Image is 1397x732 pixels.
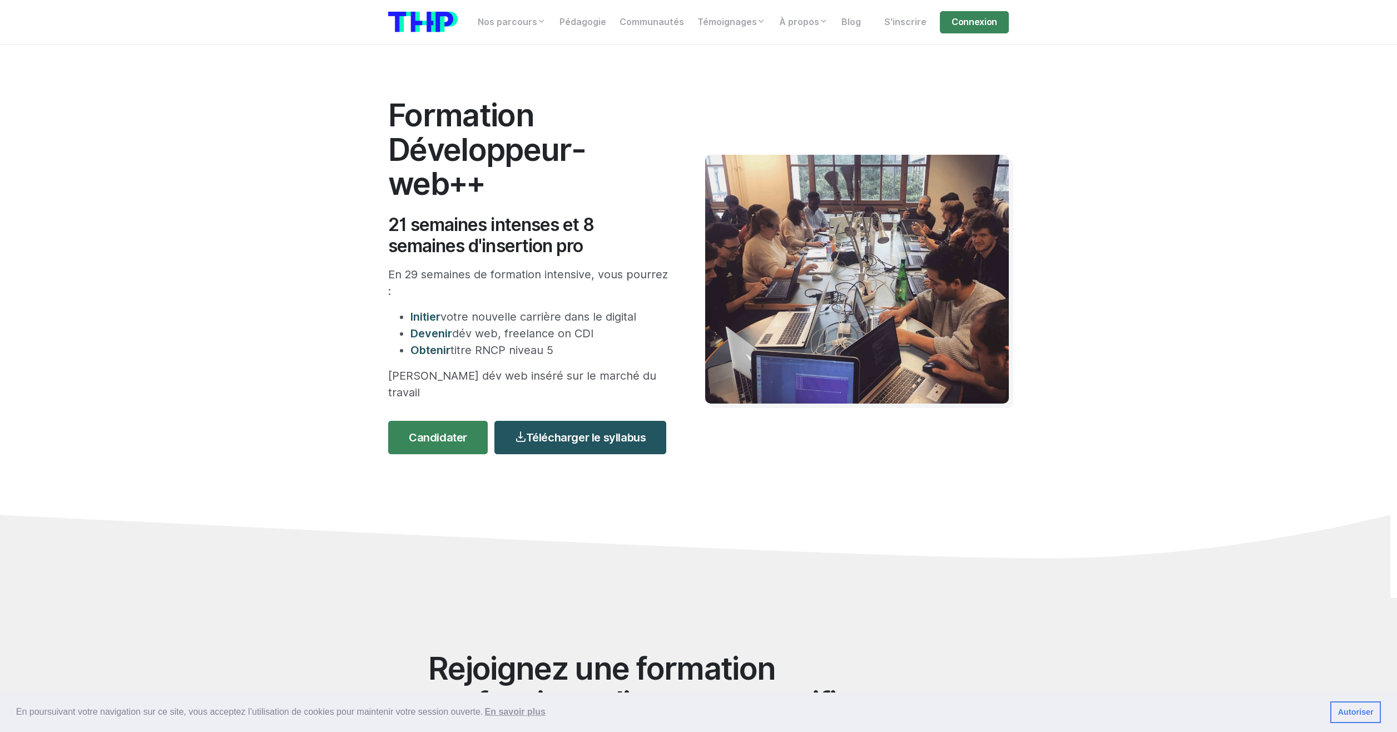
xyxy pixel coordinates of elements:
img: Travail [705,155,1009,404]
h2: Rejoignez une formation professionnalisante et certifiante [428,651,969,720]
a: Pédagogie [553,11,613,33]
span: Obtenir [410,343,450,357]
h1: Formation Développeur-web++ [388,98,672,201]
li: titre RNCP niveau 5 [410,342,672,358]
a: Nos parcours [471,11,553,33]
a: S'inscrire [878,11,933,33]
a: Témoignages [691,11,772,33]
a: Connexion [940,11,1009,33]
a: learn more about cookies [483,704,547,720]
a: À propos [772,11,835,33]
a: Télécharger le syllabus [494,421,666,454]
a: Candidater [388,421,488,454]
li: votre nouvelle carrière dans le digital [410,308,672,325]
a: dismiss cookie message [1330,701,1381,724]
span: Initier [410,310,440,323]
li: dév web, freelance on CDI [410,325,672,342]
p: [PERSON_NAME] dév web inséré sur le marché du travail [388,367,672,401]
a: Communautés [613,11,691,33]
span: Devenir [410,327,452,340]
span: En poursuivant votre navigation sur ce site, vous acceptez l’utilisation de cookies pour mainteni... [16,704,1321,720]
p: En 29 semaines de formation intensive, vous pourrez : [388,266,672,299]
h2: 21 semaines intenses et 8 semaines d'insertion pro [388,214,672,257]
img: logo [388,12,458,32]
a: Blog [835,11,868,33]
